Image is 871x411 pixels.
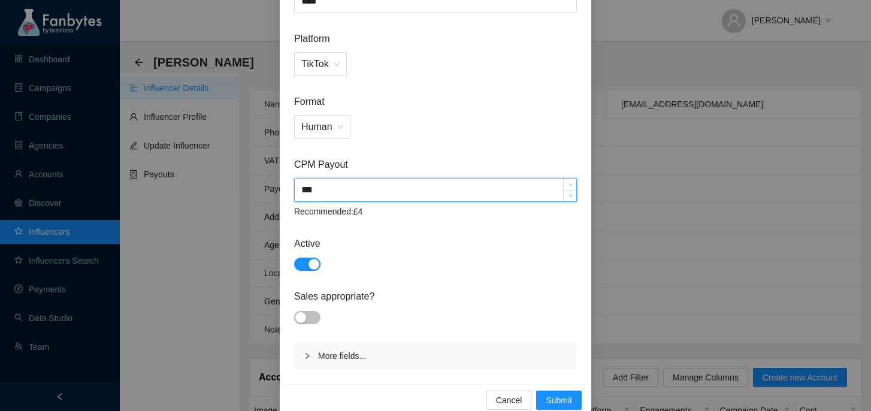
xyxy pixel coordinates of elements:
[304,352,311,359] span: right
[546,394,572,407] span: Submit
[486,391,532,410] button: Cancel
[294,342,577,370] div: More fields...
[536,391,582,410] button: Submit
[301,116,343,138] span: Human
[563,179,576,190] span: Increase Value
[294,289,577,304] span: Sales appropriate?
[294,31,577,46] span: Platform
[294,205,577,218] article: Recommended: £4
[567,192,574,200] span: down
[567,181,574,188] span: up
[294,236,577,251] span: Active
[496,394,522,407] span: Cancel
[294,94,577,109] span: Format
[294,157,577,172] span: CPM Payout
[301,53,340,75] span: TikTok
[563,190,576,201] span: Decrease Value
[318,349,567,362] span: More fields...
